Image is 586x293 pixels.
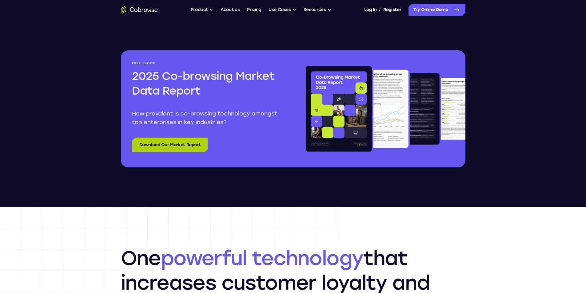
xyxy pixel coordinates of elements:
span: powerful technology [161,246,364,270]
a: Log In [364,4,377,16]
p: How prevalent is co-browsing technology amongst top enterprises in key industries? [132,109,282,127]
a: Try Online Demo [409,4,465,16]
a: Pricing [247,4,261,16]
button: Use Cases [269,4,296,16]
a: About us [221,4,240,16]
p: Free ebook [132,61,282,65]
a: Register [383,4,401,16]
h2: 2025 Co-browsing Market Data Report [132,69,282,98]
a: Download Our Market Report [132,138,208,152]
button: Resources [304,4,331,16]
a: Go to the home page [121,6,158,14]
img: Co-browsing market overview report book pages [304,61,465,156]
button: Product [191,4,213,16]
span: / [379,6,381,14]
